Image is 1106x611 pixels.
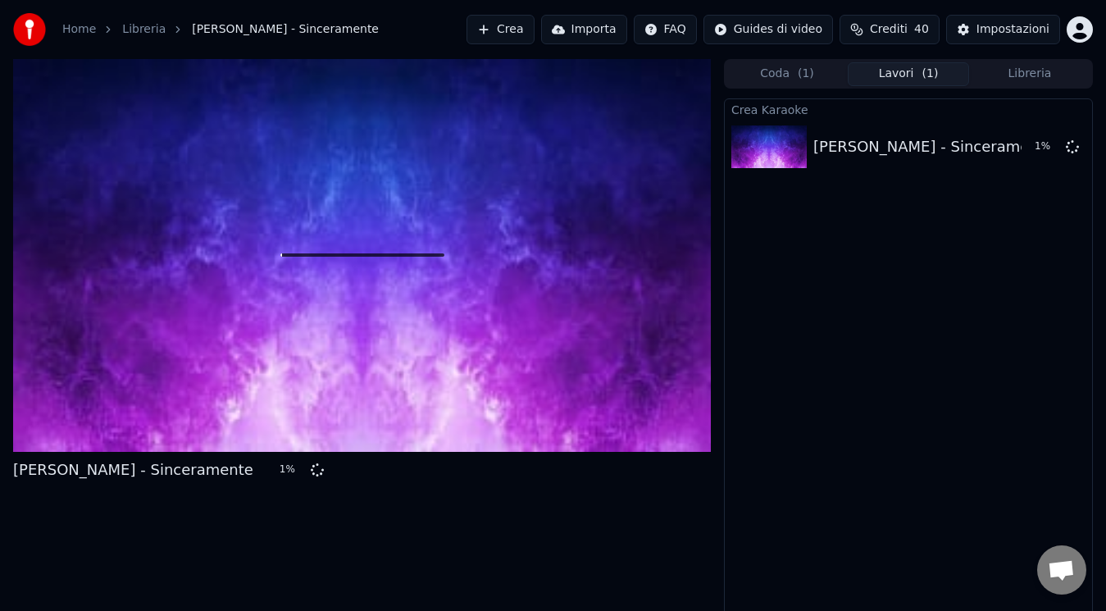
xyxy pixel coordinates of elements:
[1035,140,1059,153] div: 1 %
[13,13,46,46] img: youka
[848,62,969,86] button: Lavori
[813,135,1054,158] div: [PERSON_NAME] - Sinceramente
[922,66,939,82] span: ( 1 )
[62,21,96,38] a: Home
[914,21,929,38] span: 40
[634,15,697,44] button: FAQ
[13,458,253,481] div: [PERSON_NAME] - Sinceramente
[969,62,1090,86] button: Libreria
[192,21,379,38] span: [PERSON_NAME] - Sinceramente
[798,66,814,82] span: ( 1 )
[725,99,1092,119] div: Crea Karaoke
[946,15,1060,44] button: Impostazioni
[976,21,1049,38] div: Impostazioni
[280,463,304,476] div: 1 %
[541,15,627,44] button: Importa
[62,21,379,38] nav: breadcrumb
[703,15,833,44] button: Guides di video
[122,21,166,38] a: Libreria
[840,15,940,44] button: Crediti40
[467,15,534,44] button: Crea
[1037,545,1086,595] a: Aprire la chat
[870,21,908,38] span: Crediti
[726,62,848,86] button: Coda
